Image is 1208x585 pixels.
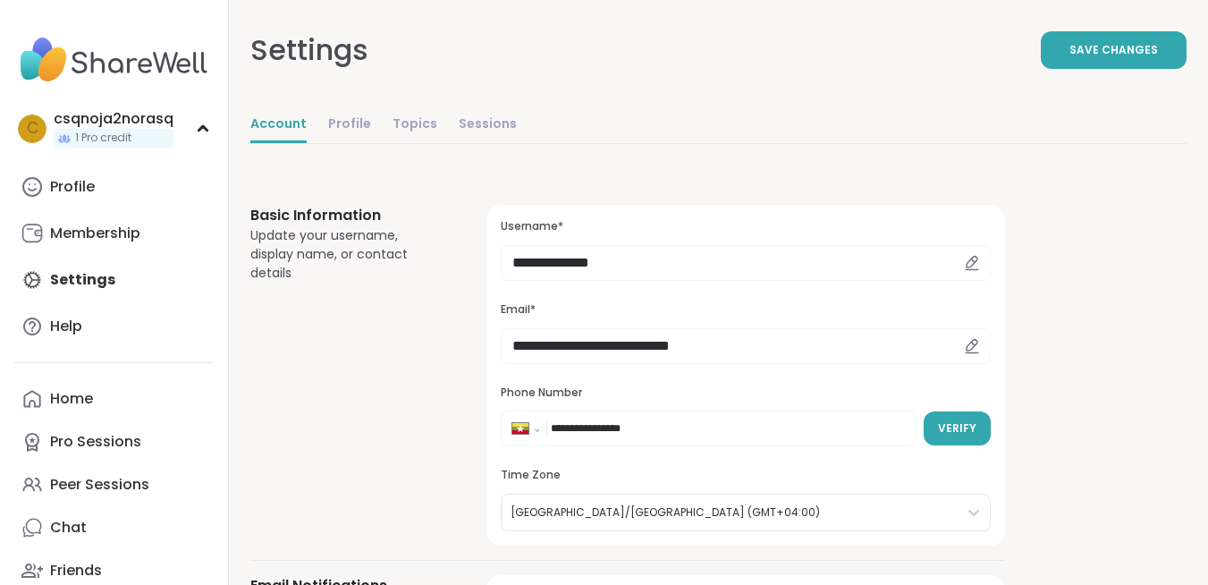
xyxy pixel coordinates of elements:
h3: Email* [501,302,991,318]
button: Save Changes [1041,31,1187,69]
h3: Basic Information [250,205,443,226]
a: Account [250,107,307,143]
a: Home [14,377,214,420]
h3: Username* [501,219,991,234]
img: ShareWell Nav Logo [14,29,214,91]
button: Verify [924,411,991,445]
div: Help [50,317,82,336]
a: Membership [14,212,214,255]
a: Profile [328,107,371,143]
div: csqnoja2norasq [54,109,173,129]
span: Save Changes [1069,42,1158,58]
a: Sessions [459,107,517,143]
span: Verify [938,420,976,437]
a: Help [14,305,214,348]
a: Profile [14,165,214,208]
span: 1 Pro credit [75,131,131,146]
h3: Time Zone [501,468,991,483]
div: Friends [50,561,102,581]
a: Topics [393,107,437,143]
a: Peer Sessions [14,463,214,506]
h3: Phone Number [501,386,991,401]
div: Home [50,389,93,409]
div: Chat [50,518,87,538]
div: Update your username, display name, or contact details [250,226,443,283]
div: Peer Sessions [50,475,149,495]
div: Settings [250,29,368,72]
div: Membership [50,224,140,243]
a: Chat [14,506,214,549]
div: Pro Sessions [50,432,141,452]
div: Profile [50,177,95,197]
span: c [27,117,38,140]
a: Pro Sessions [14,420,214,463]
